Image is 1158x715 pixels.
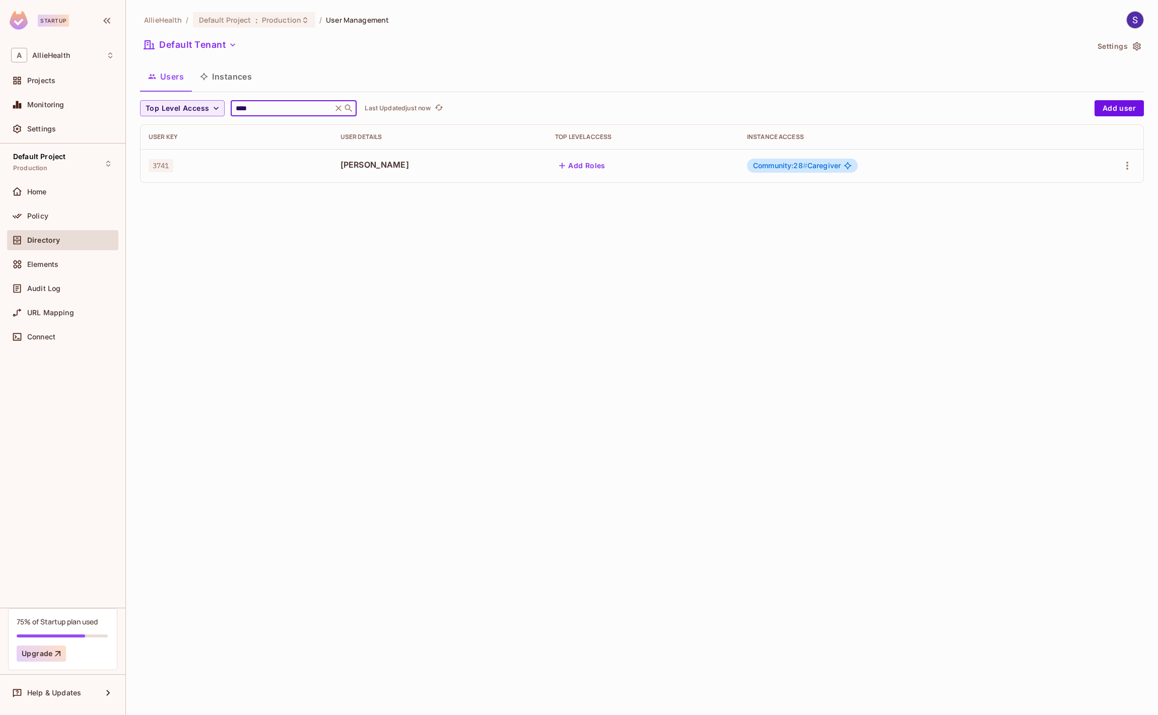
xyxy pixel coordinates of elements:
button: Top Level Access [140,100,225,116]
span: : [255,16,258,24]
button: Upgrade [17,646,66,662]
span: Click to refresh data [431,102,445,114]
span: Production [13,164,48,172]
button: refresh [433,102,445,114]
button: Add user [1095,100,1144,116]
span: A [11,48,27,62]
button: Add Roles [555,158,609,174]
span: Monitoring [27,101,64,109]
span: User Management [326,15,389,25]
div: User Details [340,133,539,141]
span: Production [262,15,301,25]
button: Default Tenant [140,37,241,53]
div: 75% of Startup plan used [17,617,98,626]
img: SReyMgAAAABJRU5ErkJggg== [10,11,28,30]
div: Startup [38,15,69,27]
span: Default Project [199,15,251,25]
p: Last Updated just now [365,104,431,112]
span: [PERSON_NAME] [340,159,539,170]
span: Community:28 [753,161,807,170]
span: Top Level Access [146,102,209,115]
li: / [319,15,322,25]
div: Instance Access [747,133,1054,141]
span: Workspace: AllieHealth [32,51,70,59]
button: Instances [192,64,260,89]
span: Help & Updates [27,689,81,697]
div: User Key [149,133,324,141]
button: Settings [1094,38,1144,54]
span: Projects [27,77,55,85]
span: Settings [27,125,56,133]
span: the active workspace [144,15,182,25]
span: refresh [435,103,443,113]
span: 3741 [149,159,173,172]
span: URL Mapping [27,309,74,317]
span: Default Project [13,153,65,161]
span: Caregiver [753,162,841,170]
span: Connect [27,333,55,341]
span: Elements [27,260,58,268]
span: Directory [27,236,60,244]
span: Audit Log [27,284,60,293]
span: Home [27,188,47,196]
button: Users [140,64,192,89]
li: / [186,15,188,25]
img: Stephen Morrison [1127,12,1143,28]
span: # [803,161,807,170]
span: Policy [27,212,48,220]
div: Top Level Access [555,133,731,141]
